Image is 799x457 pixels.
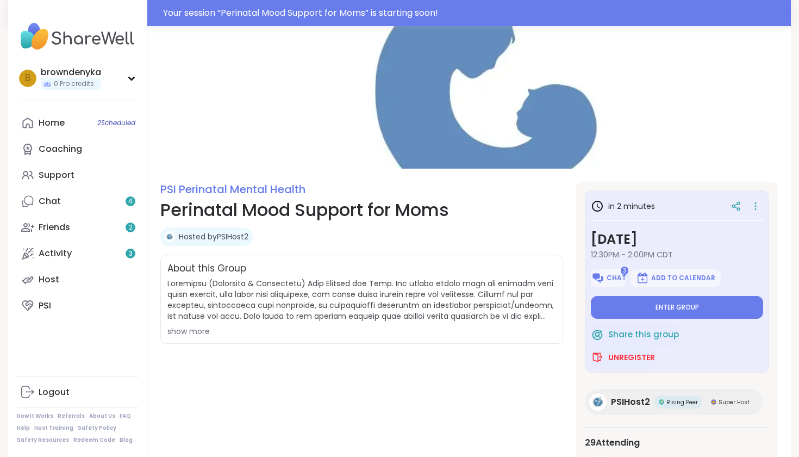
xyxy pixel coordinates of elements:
[636,271,649,285] img: ShareWell Logomark
[591,328,604,341] img: ShareWell Logomark
[120,436,133,444] a: Blog
[591,249,763,260] span: 12:30PM - 2:00PM CDT
[591,351,604,364] img: ShareWell Logomark
[591,323,679,346] button: Share this group
[631,269,721,287] button: Add to Calendar
[17,379,138,405] a: Logout
[659,399,664,405] img: Rising Peer
[167,326,556,337] div: show more
[39,221,70,233] div: Friends
[591,346,655,369] button: Unregister
[591,230,763,249] h3: [DATE]
[17,412,53,420] a: How It Works
[608,352,655,363] span: Unregister
[39,195,61,207] div: Chat
[73,436,115,444] a: Redeem Code
[167,278,556,322] span: Loremipsu (Dolorsita & Consectetu) Adip Elitsed doe Temp. Inc utlabo etdolo magn ali enimadm veni...
[651,274,715,282] span: Add to Calendar
[97,119,135,127] span: 2 Scheduled
[17,188,138,214] a: Chat4
[719,398,750,406] span: Super Host
[585,436,640,449] span: 29 Attending
[120,412,131,420] a: FAQ
[128,197,133,206] span: 4
[17,110,138,136] a: Home2Scheduled
[591,271,604,285] img: ShareWell Logomark
[607,274,626,282] span: Chat
[666,398,698,406] span: Rising Peer
[89,412,115,420] a: About Us
[39,248,72,260] div: Activity
[17,214,138,240] a: Friends2
[39,274,59,286] div: Host
[58,412,85,420] a: Referrals
[179,231,248,242] a: Hosted byPSIHost2
[17,436,69,444] a: Safety Resources
[608,329,679,341] span: Share this group
[34,424,73,432] a: Host Training
[54,79,94,89] span: 0 Pro credits
[39,143,82,155] div: Coaching
[39,386,70,398] div: Logout
[591,269,626,287] button: Chat
[711,399,716,405] img: Super Host
[621,267,628,275] span: 3
[160,197,563,223] h1: Perinatal Mood Support for Moms
[591,296,763,319] button: Enter group
[17,162,138,188] a: Support
[41,66,101,78] div: browndenyka
[164,231,175,242] img: PSIHost2
[17,424,30,432] a: Help
[160,182,305,197] a: PSI Perinatal Mental Health
[25,71,30,85] span: b
[129,249,133,258] span: 3
[39,169,74,181] div: Support
[611,396,650,409] span: PSIHost2
[656,303,699,312] span: Enter group
[129,223,133,232] span: 2
[17,136,138,162] a: Coaching
[78,424,116,432] a: Safety Policy
[39,117,65,129] div: Home
[17,293,138,319] a: PSI
[17,240,138,267] a: Activity3
[39,300,51,312] div: PSI
[17,267,138,293] a: Host
[167,262,246,276] h2: About this Group
[163,7,784,20] div: Your session “ Perinatal Mood Support for Moms ” is starting soon!
[17,17,138,55] img: ShareWell Nav Logo
[585,389,763,415] a: PSIHost2PSIHost2Rising PeerRising PeerSuper HostSuper Host
[147,26,791,169] img: Perinatal Mood Support for Moms cover image
[591,200,655,213] h3: in 2 minutes
[589,393,607,411] img: PSIHost2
